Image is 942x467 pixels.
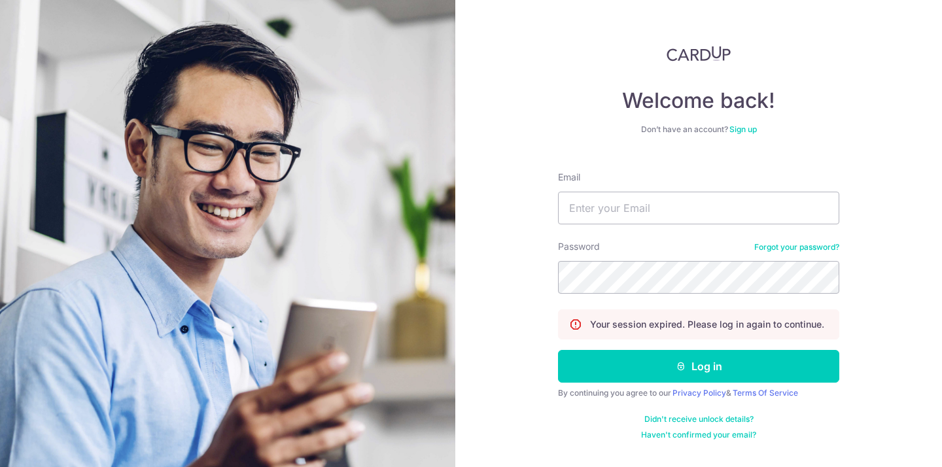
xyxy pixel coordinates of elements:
[558,124,839,135] div: Don’t have an account?
[733,388,798,398] a: Terms Of Service
[558,350,839,383] button: Log in
[558,240,600,253] label: Password
[590,318,824,331] p: Your session expired. Please log in again to continue.
[644,414,754,424] a: Didn't receive unlock details?
[641,430,756,440] a: Haven't confirmed your email?
[558,192,839,224] input: Enter your Email
[667,46,731,61] img: CardUp Logo
[558,171,580,184] label: Email
[754,242,839,252] a: Forgot your password?
[558,88,839,114] h4: Welcome back!
[558,388,839,398] div: By continuing you agree to our &
[729,124,757,134] a: Sign up
[672,388,726,398] a: Privacy Policy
